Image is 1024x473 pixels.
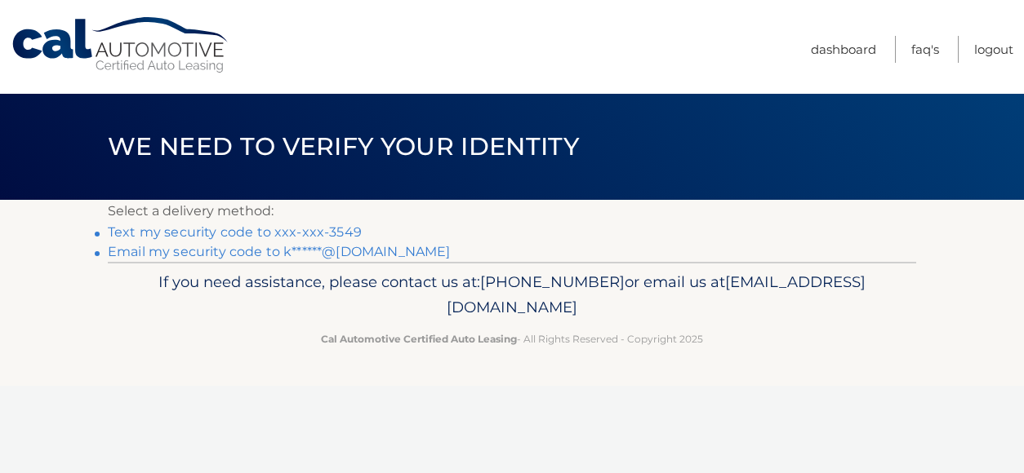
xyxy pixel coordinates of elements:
[811,36,876,63] a: Dashboard
[11,16,231,74] a: Cal Automotive
[321,333,517,345] strong: Cal Automotive Certified Auto Leasing
[108,244,451,259] a: Email my security code to k******@[DOMAIN_NAME]
[480,272,625,291] span: [PHONE_NUMBER]
[108,131,579,161] span: We need to verify your identity
[108,224,362,240] a: Text my security code to xxx-xxx-3549
[108,200,916,223] p: Select a delivery method:
[118,269,906,321] p: If you need assistance, please contact us at: or email us at
[974,36,1013,63] a: Logout
[911,36,939,63] a: FAQ's
[118,330,906,347] p: - All Rights Reserved - Copyright 2025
